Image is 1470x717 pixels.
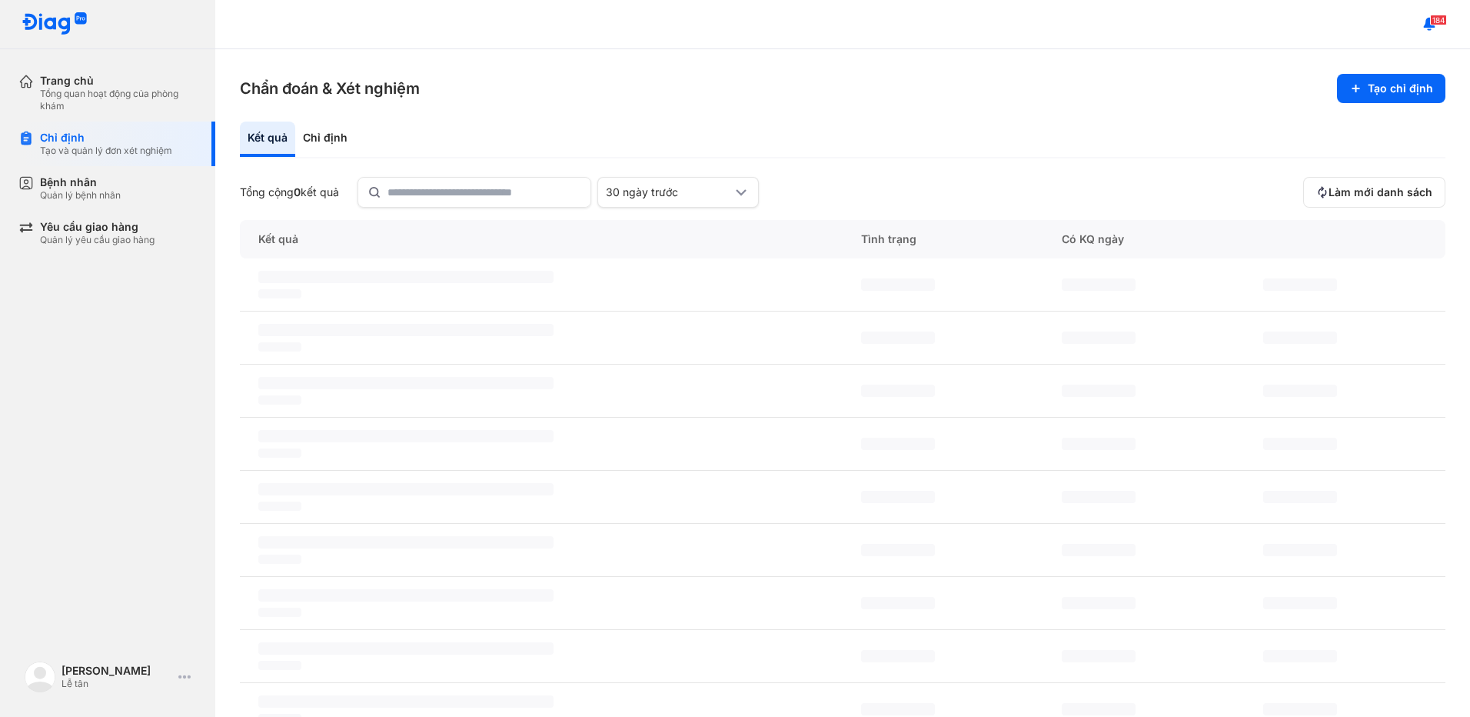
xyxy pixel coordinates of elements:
span: ‌ [1263,597,1337,609]
span: ‌ [1062,385,1136,397]
div: Kết quả [240,220,843,258]
span: ‌ [258,642,554,655]
div: Trang chủ [40,74,197,88]
span: ‌ [1062,597,1136,609]
div: Quản lý bệnh nhân [40,189,121,202]
span: ‌ [258,555,301,564]
span: 184 [1430,15,1447,25]
div: Tổng quan hoạt động của phòng khám [40,88,197,112]
span: ‌ [1062,278,1136,291]
span: ‌ [258,449,301,458]
span: ‌ [258,483,554,495]
span: ‌ [258,502,301,511]
span: ‌ [1062,544,1136,556]
span: ‌ [258,289,301,298]
img: logo [22,12,88,36]
img: logo [25,662,55,692]
div: Quản lý yêu cầu giao hàng [40,234,155,246]
div: 30 ngày trước [606,185,732,199]
span: ‌ [861,703,935,715]
span: ‌ [258,324,554,336]
span: ‌ [1062,332,1136,344]
span: ‌ [258,342,301,352]
span: ‌ [861,385,935,397]
span: ‌ [861,597,935,609]
span: ‌ [861,278,935,291]
span: ‌ [861,650,935,662]
div: Bệnh nhân [40,175,121,189]
div: Chỉ định [295,122,355,157]
span: ‌ [258,395,301,405]
span: ‌ [258,661,301,670]
span: ‌ [1062,491,1136,503]
div: Kết quả [240,122,295,157]
div: Chỉ định [40,131,172,145]
span: ‌ [1263,703,1337,715]
span: ‌ [1263,385,1337,397]
span: ‌ [861,491,935,503]
span: ‌ [258,608,301,617]
span: ‌ [1263,650,1337,662]
span: ‌ [861,438,935,450]
span: ‌ [1062,650,1136,662]
span: ‌ [861,544,935,556]
div: Yêu cầu giao hàng [40,220,155,234]
span: ‌ [1263,438,1337,450]
div: Lễ tân [62,678,172,690]
span: ‌ [1062,438,1136,450]
div: [PERSON_NAME] [62,664,172,678]
span: ‌ [258,695,554,708]
h3: Chẩn đoán & Xét nghiệm [240,78,420,99]
div: Tổng cộng kết quả [240,185,339,199]
button: Làm mới danh sách [1303,177,1445,208]
span: ‌ [258,430,554,442]
span: ‌ [258,536,554,549]
span: ‌ [1263,332,1337,344]
span: ‌ [1263,278,1337,291]
div: Có KQ ngày [1043,220,1244,258]
button: Tạo chỉ định [1337,74,1445,103]
span: ‌ [258,271,554,283]
span: Làm mới danh sách [1329,185,1432,199]
span: ‌ [861,332,935,344]
span: ‌ [1263,491,1337,503]
span: ‌ [1062,703,1136,715]
div: Tạo và quản lý đơn xét nghiệm [40,145,172,157]
span: 0 [294,185,301,198]
span: ‌ [1263,544,1337,556]
span: ‌ [258,377,554,389]
span: ‌ [258,589,554,602]
div: Tình trạng [843,220,1043,258]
